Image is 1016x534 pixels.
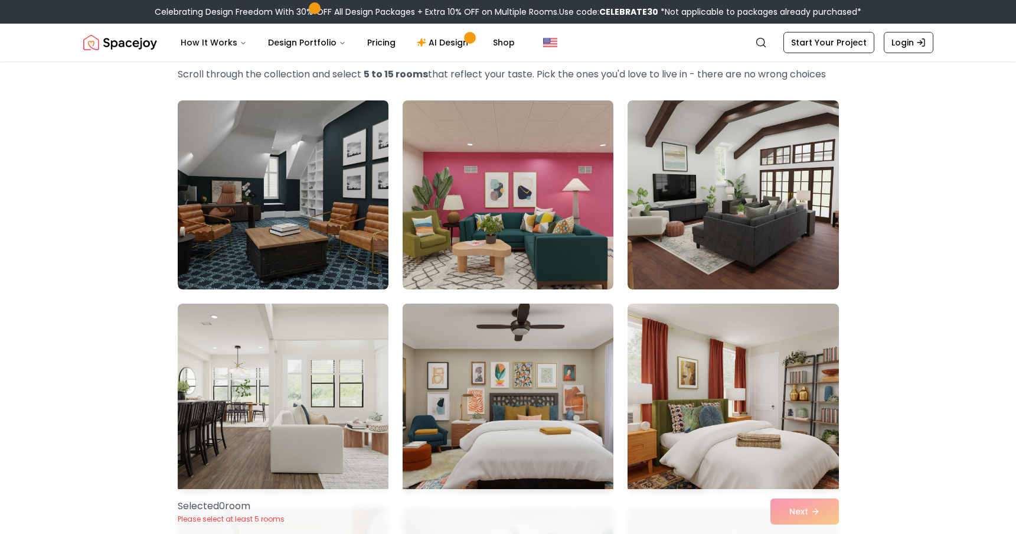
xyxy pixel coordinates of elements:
img: Room room-1 [178,100,388,289]
a: AI Design [407,31,481,54]
nav: Global [83,24,933,61]
img: Room room-6 [628,304,838,493]
p: Scroll through the collection and select that reflect your taste. Pick the ones you'd love to liv... [178,67,839,82]
p: Selected 0 room [178,499,285,513]
nav: Main [171,31,524,54]
img: United States [543,35,557,50]
a: Shop [484,31,524,54]
span: *Not applicable to packages already purchased* [658,6,861,18]
div: Celebrating Design Freedom With 30% OFF All Design Packages + Extra 10% OFF on Multiple Rooms. [155,6,861,18]
img: Room room-5 [397,299,619,497]
p: Please select at least 5 rooms [178,515,285,524]
a: Login [884,32,933,53]
a: Spacejoy [83,31,157,54]
a: Start Your Project [783,32,874,53]
b: CELEBRATE30 [599,6,658,18]
img: Spacejoy Logo [83,31,157,54]
a: Pricing [358,31,405,54]
img: Room room-3 [628,100,838,289]
span: Use code: [559,6,658,18]
strong: 5 to 15 rooms [364,67,428,81]
button: Design Portfolio [259,31,355,54]
button: How It Works [171,31,256,54]
img: Room room-2 [403,100,613,289]
img: Room room-4 [178,304,388,493]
